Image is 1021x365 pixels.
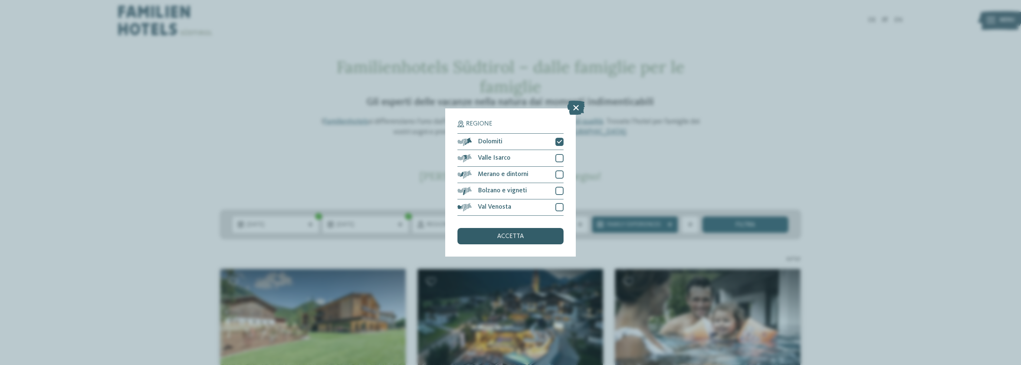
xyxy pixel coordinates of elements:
[478,171,528,178] span: Merano e dintorni
[497,233,524,240] span: accetta
[478,138,502,145] span: Dolomiti
[478,188,527,194] span: Bolzano e vigneti
[478,155,510,162] span: Valle Isarco
[466,121,492,127] span: Regione
[478,204,511,211] span: Val Venosta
